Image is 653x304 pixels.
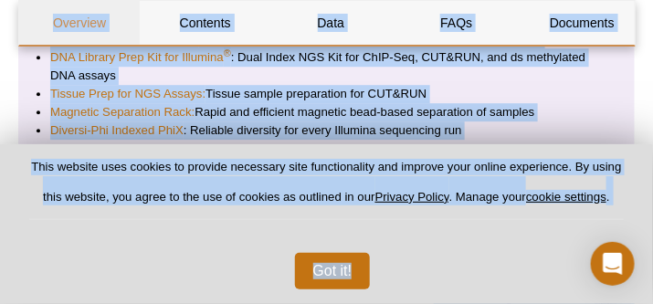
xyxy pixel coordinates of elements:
a: FAQs [396,1,517,45]
li: : Reliable diversity for every Illumina sequencing run [50,121,603,140]
a: Privacy Policy [375,190,449,204]
button: Got it! [295,253,371,289]
a: Documents [521,1,642,45]
li: Tissue sample preparation for CUT&RUN [50,85,603,103]
a: Magnetic Separation Rack: [50,103,195,121]
p: This website uses cookies to provide necessary site functionality and improve your online experie... [29,159,624,220]
a: Contents [145,1,266,45]
a: Data [270,1,391,45]
a: Overview [19,1,140,45]
button: cookie settings [526,190,606,204]
a: DNA Library Prep Kit for Illumina® [50,48,231,67]
div: Open Intercom Messenger [591,242,635,286]
li: : Dual Index NGS Kit for ChIP-Seq, CUT&RUN, and ds methylated DNA assays [50,48,603,85]
a: Diversi-Phi Indexed PhiX [50,121,184,140]
a: Tissue Prep for NGS Assays: [50,85,205,103]
sup: ® [224,47,231,58]
li: Rapid and efficient magnetic bead-based separation of samples [50,103,603,121]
